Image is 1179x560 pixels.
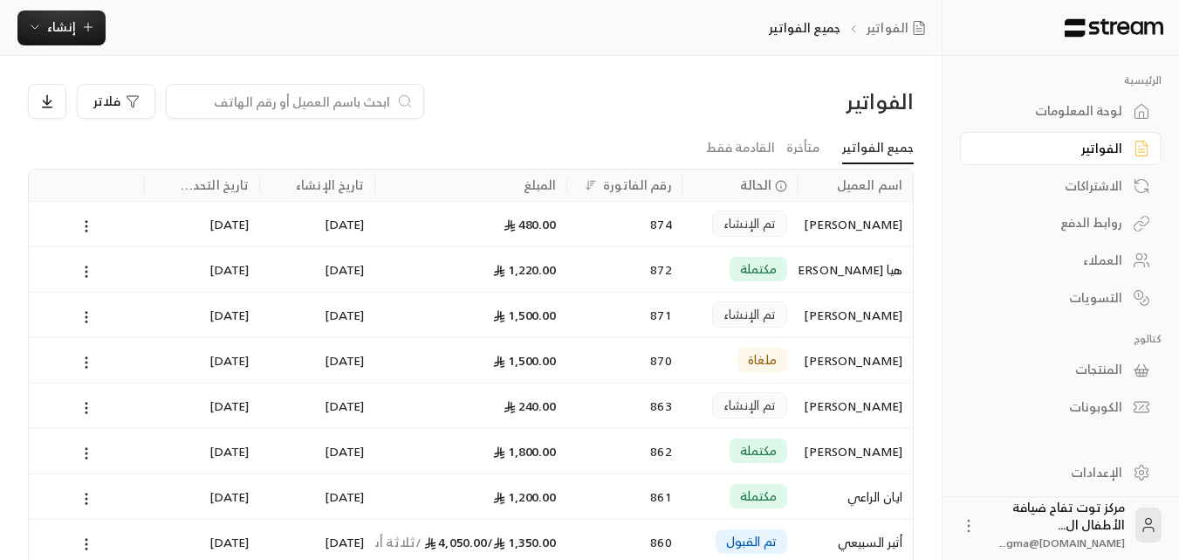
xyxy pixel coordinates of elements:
div: مركز توت تفاح ضيافة الأطفال ال... [988,499,1125,551]
div: [DATE] [270,293,364,337]
div: [DATE] [270,474,364,519]
div: 480.00 [386,202,557,246]
div: [DATE] [154,202,249,246]
div: الكوبونات [982,398,1122,416]
a: التسويات [960,280,1162,315]
div: المبلغ [524,174,557,196]
img: Logo [1063,18,1165,38]
div: لوحة المعلومات [982,102,1122,120]
div: 862 [578,429,672,474]
span: مكتملة [740,260,777,278]
div: 1,500.00 [386,293,557,337]
div: 870 [578,338,672,383]
div: [DATE] [270,202,364,246]
div: [DATE] [154,293,249,337]
div: 1,500.00 [386,338,557,383]
span: فلاتر [93,95,120,107]
span: تم الإنشاء [723,215,776,232]
span: 1,350.00 / [487,531,556,553]
span: تم القبول [726,533,777,550]
a: الاشتراكات [960,169,1162,203]
div: [DATE] [270,338,364,383]
div: [DATE] [154,384,249,428]
div: [PERSON_NAME] [808,202,902,246]
a: المنتجات [960,353,1162,387]
a: الفواتير [960,132,1162,166]
p: الرئيسية [960,73,1162,87]
input: ابحث باسم العميل أو رقم الهاتف [177,92,390,111]
a: لوحة المعلومات [960,94,1162,128]
a: جميع الفواتير [842,133,914,164]
div: الاشتراكات [982,177,1122,195]
a: الفواتير [867,19,933,37]
div: [DATE] [270,247,364,292]
div: اسم العميل [837,174,902,196]
div: [PERSON_NAME] [808,429,902,474]
div: 1,800.00 [386,429,557,474]
div: 1,200.00 [386,474,557,519]
div: 874 [578,202,672,246]
span: مكتملة [740,442,777,460]
a: الإعدادات [960,455,1162,489]
div: [DATE] [154,247,249,292]
div: 863 [578,384,672,428]
div: الفواتير [705,87,914,115]
span: تم الإنشاء [723,306,776,323]
div: تاريخ الإنشاء [296,174,364,196]
div: [DATE] [270,384,364,428]
div: العملاء [982,252,1122,269]
button: Sort [580,175,601,196]
a: الكوبونات [960,391,1162,425]
span: تم الإنشاء [723,397,776,414]
a: روابط الدفع [960,206,1162,240]
a: متأخرة [786,133,819,163]
p: جميع الفواتير [769,19,840,37]
div: رقم الفاتورة [603,174,671,196]
div: 872 [578,247,672,292]
div: تاريخ التحديث [177,174,249,196]
div: [DATE] [154,429,249,474]
div: [PERSON_NAME] [808,384,902,428]
a: القادمة فقط [706,133,775,163]
nav: breadcrumb [769,19,932,37]
a: العملاء [960,244,1162,278]
span: الحالة [740,176,772,194]
div: روابط الدفع [982,214,1122,232]
span: إنشاء [47,16,76,38]
div: [PERSON_NAME] [808,293,902,337]
div: الفواتير [982,140,1122,157]
div: الإعدادات [982,464,1122,481]
div: التسويات [982,289,1122,307]
div: 1,220.00 [386,247,557,292]
div: 871 [578,293,672,337]
div: 861 [578,474,672,519]
div: [DATE] [154,338,249,383]
p: كتالوج [960,332,1162,346]
span: ملغاة [748,351,777,369]
div: المنتجات [982,361,1122,378]
div: [PERSON_NAME] [808,338,902,383]
div: [DATE] [154,474,249,519]
button: إنشاء [17,10,106,45]
div: 240.00 [386,384,557,428]
span: / ثلاثة أشهر [356,531,422,553]
div: ايان الراعي [808,474,902,519]
button: فلاتر [77,84,155,119]
span: [DOMAIN_NAME]@gma... [1000,534,1125,552]
div: [DATE] [270,429,364,474]
span: مكتملة [740,487,777,505]
div: هيا [PERSON_NAME] [808,247,902,292]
